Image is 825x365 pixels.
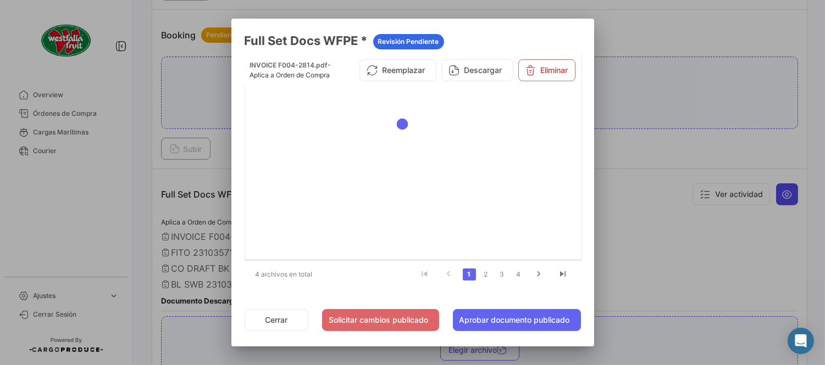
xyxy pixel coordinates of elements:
[245,309,308,331] button: Cerrar
[322,309,439,331] button: Solicitar cambios publicado
[511,265,527,284] li: page 4
[453,309,581,331] button: Aprobar documento publicado
[512,268,525,280] a: 4
[461,265,478,284] li: page 1
[414,268,435,280] a: go to first page
[463,268,476,280] a: 1
[496,268,509,280] a: 3
[359,59,436,81] button: Reemplazar
[494,265,511,284] li: page 3
[788,328,814,354] div: Open Intercom Messenger
[245,32,581,49] h3: Full Set Docs WFPE *
[439,268,459,280] a: go to previous page
[441,59,513,81] button: Descargar
[378,37,439,47] span: Revisión Pendiente
[250,61,328,69] span: INVOICE F004-2814.pdf
[529,268,550,280] a: go to next page
[518,59,575,81] button: Eliminar
[245,261,335,288] div: 4 archivos en total
[479,268,492,280] a: 2
[478,265,494,284] li: page 2
[553,268,574,280] a: go to last page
